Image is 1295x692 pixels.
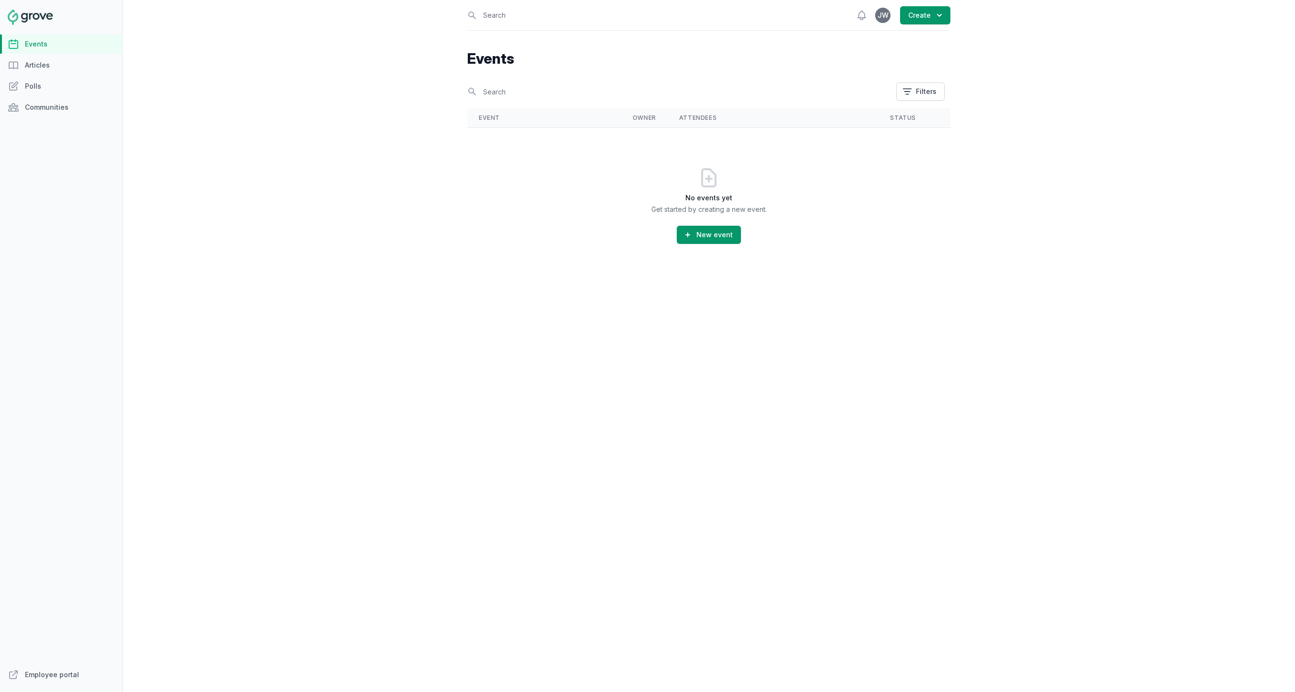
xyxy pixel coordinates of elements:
[621,108,668,127] th: Owner
[677,226,741,244] button: New event
[467,50,950,67] h1: Events
[900,6,950,24] button: Create
[467,108,621,127] th: Event
[467,193,950,203] h3: No events yet
[8,10,53,25] img: Grove
[879,108,927,127] th: Status
[875,8,890,23] button: JW
[668,108,879,127] th: Attendees
[467,205,950,214] p: Get started by creating a new event.
[467,83,890,100] input: Search
[878,12,889,19] span: JW
[896,82,945,101] button: Filters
